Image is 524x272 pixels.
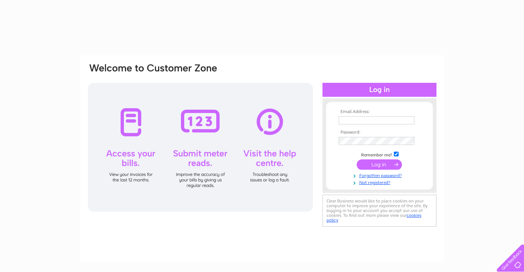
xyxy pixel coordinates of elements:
[339,172,422,179] a: Forgotten password?
[322,195,436,227] div: Clear Business would like to place cookies on your computer to improve your experience of the sit...
[337,151,422,158] td: Remember me?
[357,159,402,170] input: Submit
[337,109,422,114] th: Email Address:
[327,213,421,223] a: cookies policy
[337,130,422,135] th: Password:
[339,179,422,186] a: Not registered?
